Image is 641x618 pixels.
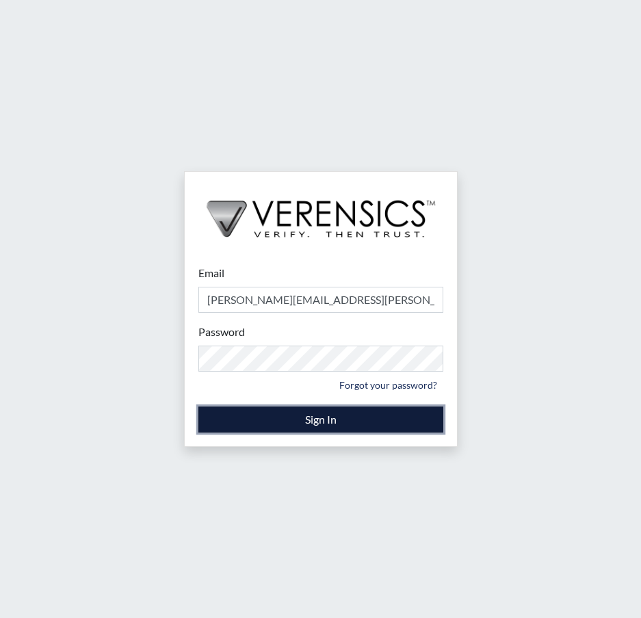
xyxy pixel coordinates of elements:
[198,407,443,433] button: Sign In
[185,172,457,251] img: logo-wide-black.2aad4157.png
[198,287,443,313] input: Email
[198,265,224,281] label: Email
[333,374,443,396] a: Forgot your password?
[198,324,245,340] label: Password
